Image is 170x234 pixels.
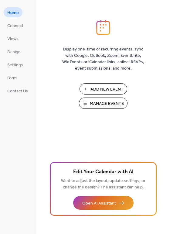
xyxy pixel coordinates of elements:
a: Views [4,33,22,43]
a: Design [4,46,24,57]
span: Design [7,49,21,55]
span: Settings [7,62,23,68]
a: Connect [4,20,27,30]
span: Edit Your Calendar with AI [73,168,134,176]
span: Open AI Assistant [82,200,116,207]
span: Connect [7,23,23,29]
a: Home [4,7,22,17]
span: Want to adjust the layout, update settings, or change the design? The assistant can help. [61,177,145,191]
span: Display one-time or recurring events, sync with Google, Outlook, Zoom, Eventbrite, Wix Events or ... [62,46,144,72]
a: Contact Us [4,86,32,96]
img: logo_icon.svg [96,20,110,35]
span: Form [7,75,17,81]
span: Add New Event [90,86,124,93]
button: Manage Events [79,98,127,109]
a: Settings [4,60,27,70]
span: Manage Events [90,101,124,107]
button: Open AI Assistant [73,196,134,210]
a: Form [4,73,20,83]
span: Home [7,10,19,16]
span: Contact Us [7,88,28,95]
span: Views [7,36,19,42]
button: Add New Event [80,83,127,95]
